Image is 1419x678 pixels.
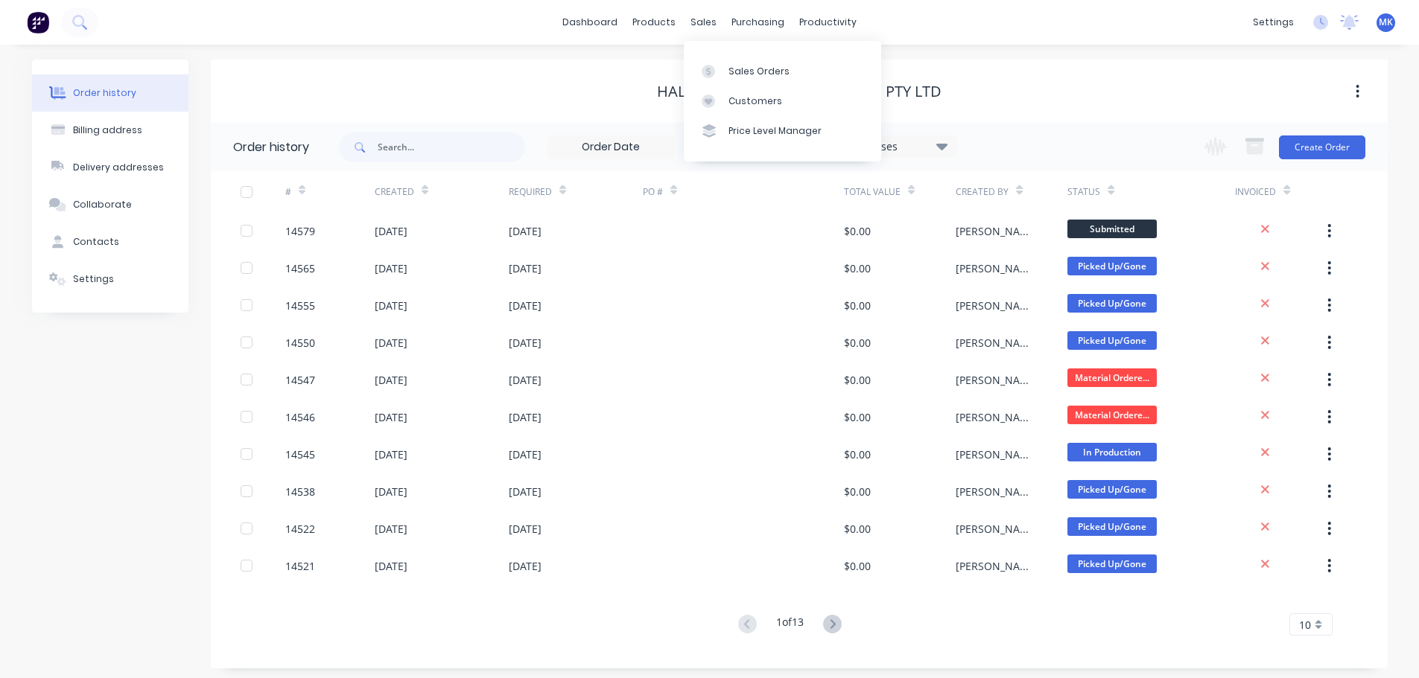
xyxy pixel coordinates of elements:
div: purchasing [724,11,792,33]
div: Created [375,171,509,212]
span: Picked Up/Gone [1067,257,1157,275]
span: Material Ordere... [1067,368,1157,387]
span: Submitted [1067,220,1157,238]
div: # [285,171,375,212]
button: Contacts [32,223,188,260]
div: [DATE] [509,223,542,239]
div: Sales Orders [728,65,790,78]
span: MK [1379,16,1393,29]
div: PO # [643,171,844,212]
div: 14565 [285,260,315,276]
input: Order Date [548,136,673,159]
div: $0.00 [844,521,871,537]
div: [DATE] [509,298,542,313]
div: [DATE] [509,521,542,537]
a: Customers [684,86,881,116]
div: 16 Statuses [831,138,956,155]
span: In Production [1067,443,1157,461]
div: [PERSON_NAME] [956,521,1038,537]
div: Order history [233,138,309,156]
div: 14521 [285,558,315,574]
a: Sales Orders [684,56,881,86]
button: Delivery addresses [32,149,188,186]
div: [PERSON_NAME] [956,409,1038,425]
div: Required [509,171,643,212]
span: 10 [1299,617,1311,633]
div: 14538 [285,484,315,499]
div: 14545 [285,447,315,462]
img: Factory [27,11,49,33]
div: $0.00 [844,409,871,425]
div: [PERSON_NAME] [956,447,1038,462]
span: Picked Up/Gone [1067,517,1157,536]
div: productivity [792,11,864,33]
div: [PERSON_NAME] [956,558,1038,574]
div: Contacts [73,235,119,249]
button: Collaborate [32,186,188,223]
div: $0.00 [844,298,871,313]
span: Material Ordere... [1067,406,1157,424]
div: $0.00 [844,335,871,351]
div: Invoiced [1235,185,1276,199]
div: 14522 [285,521,315,537]
div: PO # [643,185,663,199]
div: $0.00 [844,447,871,462]
div: [DATE] [509,260,542,276]
div: [DATE] [375,558,407,574]
span: Picked Up/Gone [1067,331,1157,350]
div: Billing address [73,124,142,137]
span: Picked Up/Gone [1067,480,1157,499]
div: $0.00 [844,372,871,388]
div: Collaborate [73,198,132,211]
div: Price Level Manager [728,124,822,138]
div: [DATE] [509,372,542,388]
div: 1 of 13 [776,614,804,636]
input: Search... [378,132,525,162]
button: Order history [32,74,188,112]
div: [DATE] [509,484,542,499]
div: $0.00 [844,223,871,239]
div: [DATE] [509,447,542,462]
div: [DATE] [375,372,407,388]
div: # [285,185,291,199]
div: settings [1245,11,1301,33]
div: [DATE] [375,484,407,499]
div: Status [1067,171,1235,212]
div: [PERSON_NAME] [956,372,1038,388]
a: Price Level Manager [684,116,881,146]
div: sales [683,11,724,33]
div: [DATE] [375,521,407,537]
div: [PERSON_NAME] [956,298,1038,313]
div: Delivery addresses [73,161,164,174]
a: dashboard [555,11,625,33]
div: [DATE] [375,298,407,313]
div: [PERSON_NAME] [956,260,1038,276]
div: 14579 [285,223,315,239]
div: products [625,11,683,33]
button: Create Order [1279,135,1365,159]
div: [PERSON_NAME] [956,335,1038,351]
div: Created By [956,185,1009,199]
div: Status [1067,185,1100,199]
div: $0.00 [844,260,871,276]
div: Order history [73,86,136,100]
div: [DATE] [375,409,407,425]
div: Customers [728,95,782,108]
div: 14550 [285,335,315,351]
div: Invoiced [1235,171,1324,212]
div: Settings [73,272,114,286]
div: [DATE] [509,409,542,425]
button: Billing address [32,112,188,149]
div: [DATE] [375,223,407,239]
div: [PERSON_NAME] [956,223,1038,239]
span: Picked Up/Gone [1067,294,1157,313]
div: [DATE] [375,260,407,276]
div: 14547 [285,372,315,388]
div: [PERSON_NAME] [956,484,1038,499]
div: Created By [956,171,1067,212]
div: $0.00 [844,484,871,499]
div: 14555 [285,298,315,313]
div: $0.00 [844,558,871,574]
div: Created [375,185,414,199]
span: Picked Up/Gone [1067,554,1157,573]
